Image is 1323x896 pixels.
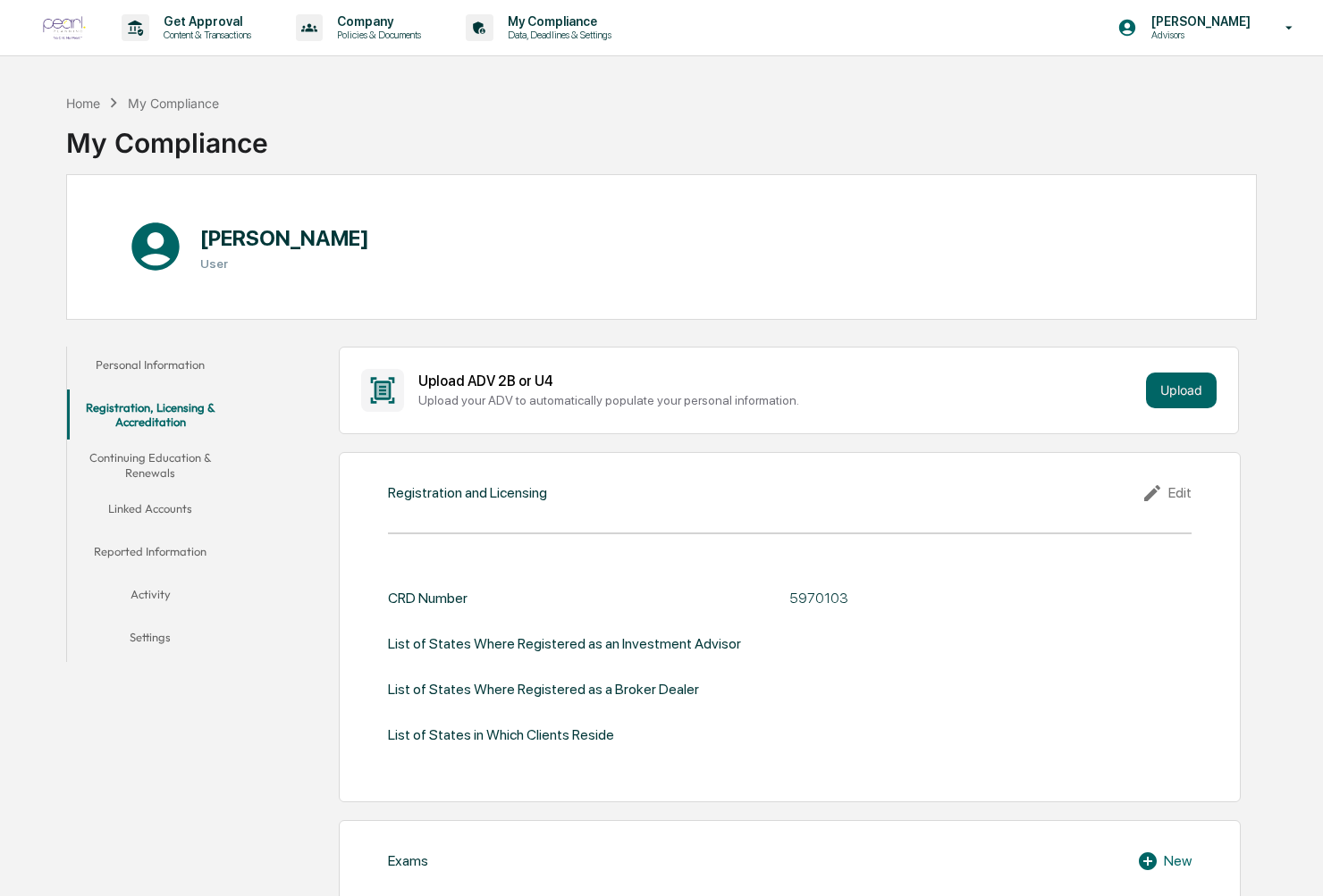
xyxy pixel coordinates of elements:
div: List of States Where Registered as a Broker Dealer [388,681,699,698]
p: Data, Deadlines & Settings [493,29,620,41]
button: Reported Information [67,533,232,576]
h1: [PERSON_NAME] [200,225,369,251]
div: Exams [388,852,428,869]
div: Edit [1142,482,1192,504]
div: Home [66,96,100,111]
div: My Compliance [128,96,219,111]
button: Personal Information [67,347,232,389]
p: Advisors [1137,29,1260,41]
div: List of States Where Registered as an Investment Advisor [388,635,741,652]
button: Continuing Education & Renewals [67,440,232,490]
p: Get Approval [149,14,260,29]
iframe: Open customer support [1266,837,1314,885]
div: Upload your ADV to automatically populate your personal information. [418,393,1140,407]
button: Linked Accounts [67,490,232,533]
div: 5970103 [789,590,1191,607]
div: New [1137,850,1192,872]
div: Registration and Licensing [388,484,547,501]
div: CRD Number [388,590,468,607]
div: My Compliance [66,113,268,159]
p: [PERSON_NAME] [1137,14,1260,29]
p: Company [323,14,430,29]
p: Content & Transactions [149,29,260,41]
p: My Compliance [493,14,620,29]
button: Settings [67,619,232,662]
img: logo [43,16,86,40]
div: List of States in Which Clients Reside [388,726,614,743]
div: Upload ADV 2B or U4 [418,373,1140,389]
p: Policies & Documents [323,29,430,41]
button: Activity [67,576,232,619]
button: Registration, Licensing & Accreditation [67,389,232,440]
div: secondary tabs example [67,347,232,662]
button: Upload [1146,373,1217,408]
h3: User [200,256,369,271]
